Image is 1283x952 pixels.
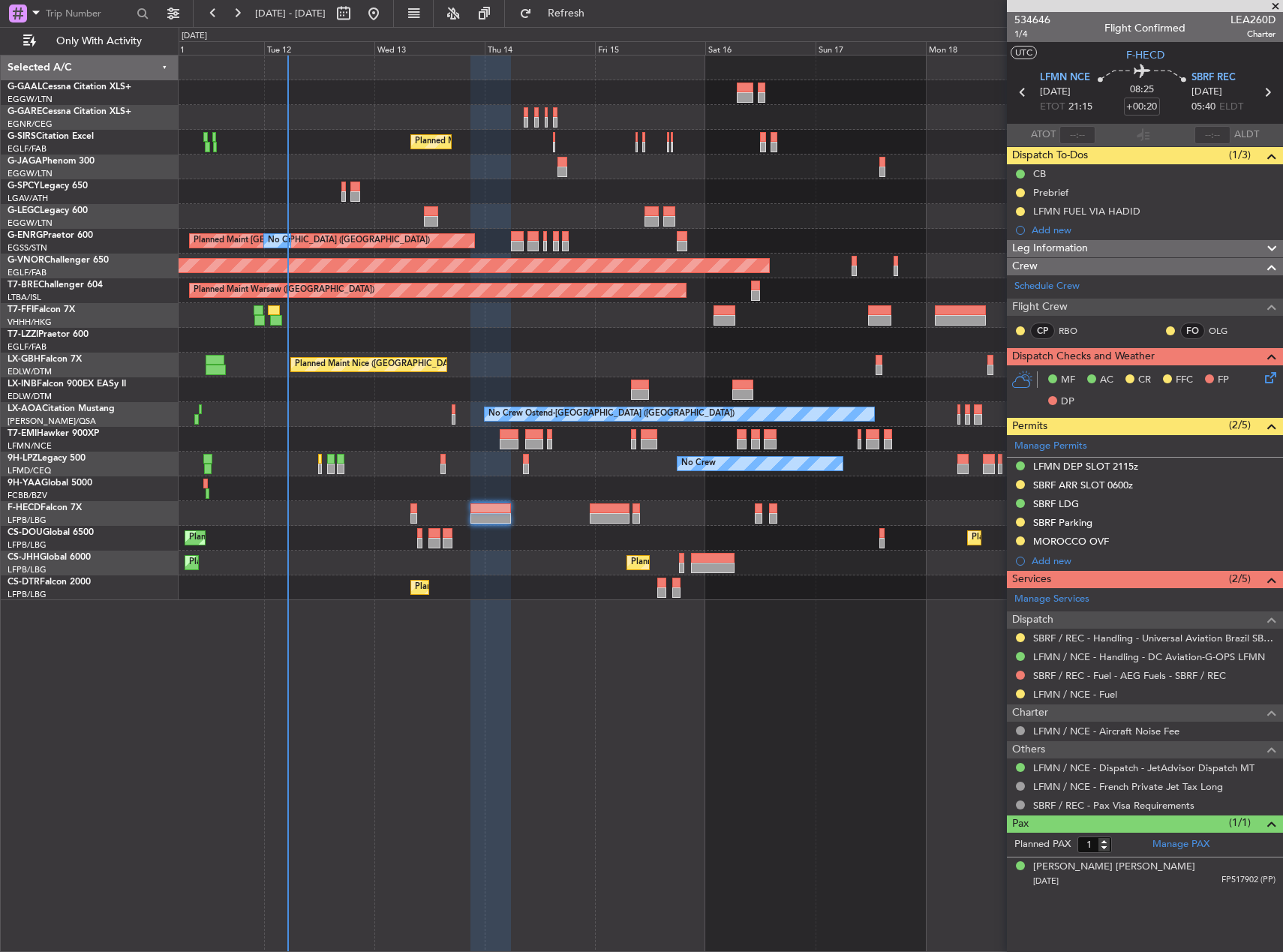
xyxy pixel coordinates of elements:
span: G-ENRG [8,231,43,240]
span: 9H-LPZ [8,454,38,463]
input: --:-- [1059,126,1095,144]
div: Planned Maint [GEOGRAPHIC_DATA] ([GEOGRAPHIC_DATA]) [194,230,430,252]
div: Add new [1032,224,1275,236]
a: LFMN / NCE - Aircraft Noise Fee [1033,725,1179,737]
a: SBRF / REC - Pax Visa Requirements [1033,799,1194,812]
span: DP [1061,395,1074,410]
span: 1/4 [1014,28,1050,41]
a: Manage Permits [1014,439,1087,454]
span: (1/1) [1229,815,1251,830]
div: Planned Maint [GEOGRAPHIC_DATA] ([GEOGRAPHIC_DATA]) [972,527,1208,549]
span: G-SIRS [8,132,36,141]
span: F-HECD [1126,47,1164,63]
span: ELDT [1219,100,1243,115]
span: T7-BRE [8,281,38,290]
div: CP [1030,323,1055,339]
span: FP [1218,373,1229,388]
a: Schedule Crew [1014,279,1080,294]
a: EGLF/FAB [8,341,47,353]
span: Services [1012,571,1051,588]
a: RBO [1059,324,1092,338]
a: G-LEGCLegacy 600 [8,206,88,215]
a: VHHH/HKG [8,317,52,328]
div: Planned Maint [GEOGRAPHIC_DATA] ([GEOGRAPHIC_DATA]) [415,131,651,153]
a: FCBB/BZV [8,490,47,501]
span: CR [1138,373,1151,388]
a: LFPB/LBG [8,515,47,526]
a: LFPB/LBG [8,589,47,600]
input: Trip Number [46,2,132,25]
a: SBRF / REC - Handling - Universal Aviation Brazil SBRF / REC [1033,632,1275,644]
a: G-VNORChallenger 650 [8,256,109,265]
div: LFMN FUEL VIA HADID [1033,205,1140,218]
a: EGGW/LTN [8,94,53,105]
a: G-GAALCessna Citation XLS+ [8,83,131,92]
a: EGGW/LTN [8,168,53,179]
a: OLG [1209,324,1242,338]
span: F-HECD [8,503,41,512]
div: Planned Maint [GEOGRAPHIC_DATA] ([GEOGRAPHIC_DATA]) [631,551,867,574]
span: FFC [1176,373,1193,388]
a: LFMN / NCE - Fuel [1033,688,1117,701]
span: G-SPCY [8,182,40,191]
span: Flight Crew [1012,299,1068,316]
a: LX-GBHFalcon 7X [8,355,82,364]
span: T7-EMI [8,429,37,438]
span: 08:25 [1130,83,1154,98]
a: EDLW/DTM [8,366,52,377]
span: G-GARE [8,107,42,116]
a: CS-DOUGlobal 6500 [8,528,94,537]
a: G-JAGAPhenom 300 [8,157,95,166]
a: LFMN/NCE [8,440,52,452]
div: Tue 12 [264,41,374,55]
span: G-LEGC [8,206,40,215]
span: [DATE] [1033,875,1059,887]
a: 9H-YAAGlobal 5000 [8,479,92,488]
span: Refresh [535,8,598,19]
div: Planned Maint Sofia [415,576,491,599]
span: 05:40 [1191,100,1215,115]
div: Add new [1032,554,1275,567]
span: [DATE] - [DATE] [255,7,326,20]
span: Dispatch [1012,611,1053,629]
div: FO [1180,323,1205,339]
button: Refresh [512,2,602,26]
a: F-HECDFalcon 7X [8,503,82,512]
div: CB [1033,167,1046,180]
a: G-GARECessna Citation XLS+ [8,107,131,116]
a: T7-BREChallenger 604 [8,281,103,290]
div: Sat 16 [705,41,816,55]
button: Only With Activity [17,29,163,53]
div: Planned Maint Warsaw ([GEOGRAPHIC_DATA]) [194,279,374,302]
span: LEA260D [1230,12,1275,28]
a: LTBA/ISL [8,292,41,303]
a: Manage PAX [1152,837,1209,852]
span: LX-INB [8,380,37,389]
div: Prebrief [1033,186,1068,199]
span: LX-AOA [8,404,42,413]
a: LX-AOACitation Mustang [8,404,115,413]
span: 21:15 [1068,100,1092,115]
span: (2/5) [1229,417,1251,433]
a: T7-EMIHawker 900XP [8,429,99,438]
span: 9H-YAA [8,479,41,488]
a: T7-LZZIPraetor 600 [8,330,89,339]
span: CS-DOU [8,528,43,537]
a: CS-DTRFalcon 2000 [8,578,91,587]
div: [PERSON_NAME] [PERSON_NAME] [1033,860,1195,875]
span: (1/3) [1229,147,1251,163]
a: LGAV/ATH [8,193,48,204]
a: LFMN / NCE - French Private Jet Tax Long [1033,780,1223,793]
span: AC [1100,373,1113,388]
span: T7-FFI [8,305,34,314]
a: G-ENRGPraetor 600 [8,231,93,240]
span: Dispatch To-Dos [1012,147,1088,164]
a: SBRF / REC - Fuel - AEG Fuels - SBRF / REC [1033,669,1226,682]
span: CS-JHH [8,553,40,562]
div: LFMN DEP SLOT 2115z [1033,460,1138,473]
span: T7-LZZI [8,330,38,339]
a: EGGW/LTN [8,218,53,229]
div: Flight Confirmed [1104,20,1185,36]
span: SBRF REC [1191,71,1236,86]
span: Crew [1012,258,1038,275]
